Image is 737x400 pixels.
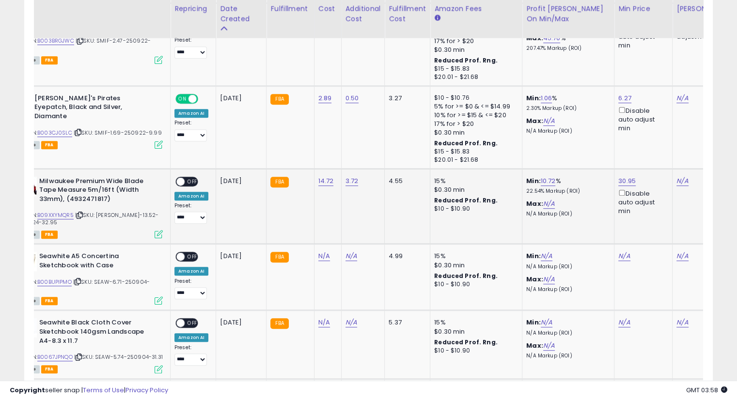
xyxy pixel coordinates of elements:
strong: Copyright [10,385,45,395]
div: Preset: [174,202,208,224]
div: $20.01 - $21.68 [434,73,515,81]
span: FBA [41,231,58,239]
span: | SKU: [PERSON_NAME]-13.52-250924-32.95 [17,211,159,226]
span: OFF [197,94,212,103]
p: 22.54% Markup (ROI) [526,188,607,195]
span: 2025-10-9 03:58 GMT [686,385,727,395]
div: Preset: [174,37,208,59]
a: B0067JPNQO [37,353,73,361]
a: Privacy Policy [125,385,168,395]
a: N/A [345,251,357,261]
div: $10 - $10.76 [434,94,515,102]
a: N/A [676,318,688,327]
div: Preset: [174,344,208,366]
a: Terms of Use [83,385,124,395]
p: N/A Markup (ROI) [526,286,607,293]
a: 45.70 [543,33,561,43]
b: Min: [526,251,541,261]
div: $0.30 min [434,46,515,54]
div: [DATE] [220,252,259,261]
span: FBA [41,365,58,373]
div: [DATE] [220,318,259,327]
div: 4.55 [389,177,423,185]
div: [DATE] [220,177,259,185]
div: 5% for >= $0 & <= $14.99 [434,102,515,111]
b: Seawhite A5 Concertina Sketchbook with Case [39,252,157,272]
span: FBA [41,297,58,305]
span: | SKU: SEAW-6.71-250904-36.16 [17,278,150,292]
div: 15% [434,252,515,261]
div: Amazon AI [174,192,208,200]
div: 15% [434,177,515,185]
div: [DATE] [220,94,259,103]
b: Reduced Prof. Rng. [434,196,498,204]
a: N/A [543,116,555,126]
a: B09XXYMQR5 [37,211,74,219]
span: FBA [41,56,58,64]
p: N/A Markup (ROI) [526,128,607,135]
a: N/A [676,176,688,186]
b: [PERSON_NAME]'s Pirates Eyepatch, Black and Silver, Diamante [34,94,152,123]
div: Disable auto adjust min [618,105,665,133]
small: FBA [270,94,288,105]
a: N/A [676,251,688,261]
b: Milwaukee Premium Wide Blade Tape Measure 5m/16ft (Width 33mm), (4932471817) [39,177,157,206]
div: Preset: [174,120,208,141]
div: ASIN: [17,177,163,238]
div: 5.37 [389,318,423,327]
span: OFF [185,319,200,327]
small: Amazon Fees. [434,14,440,23]
b: Reduced Prof. Rng. [434,139,498,147]
div: Disable auto adjust min [618,188,665,216]
b: Min: [526,176,541,185]
div: Min Price [618,4,668,14]
b: Max: [526,341,543,350]
a: 0.50 [345,93,359,103]
a: 30.95 [618,176,636,186]
div: $20.01 - $21.68 [434,156,515,164]
div: $0.30 min [434,185,515,194]
a: N/A [541,251,552,261]
div: $0.30 min [434,327,515,336]
small: FBA [270,177,288,187]
div: 10% for >= $15 & <= $20 [434,111,515,120]
a: N/A [318,251,330,261]
a: N/A [676,93,688,103]
a: N/A [543,199,555,209]
div: seller snap | | [10,386,168,395]
a: B003BRGJWC [37,37,74,45]
div: $10 - $10.90 [434,280,515,289]
div: % [526,34,607,52]
div: $15 - $15.83 [434,65,515,73]
a: N/A [618,251,630,261]
a: B003CJ0SLC [37,129,72,137]
p: 2.30% Markup (ROI) [526,105,607,112]
p: N/A Markup (ROI) [526,211,607,217]
span: | SKU: SMIF-1.69-250922-9.99 [74,129,162,137]
a: N/A [618,318,630,327]
a: N/A [543,341,555,351]
div: % [526,177,607,195]
div: Cost [318,4,337,14]
a: N/A [543,275,555,284]
div: Title [15,4,166,14]
span: OFF [185,177,200,185]
div: Date Created [220,4,262,24]
div: $0.30 min [434,261,515,270]
a: 3.72 [345,176,359,186]
b: Max: [526,116,543,125]
div: Amazon AI [174,333,208,342]
div: % [526,94,607,112]
div: Additional Cost [345,4,381,24]
b: Reduced Prof. Rng. [434,272,498,280]
p: N/A Markup (ROI) [526,353,607,359]
div: 3.27 [389,94,423,103]
a: 1.06 [541,93,552,103]
div: Amazon AI [174,109,208,118]
a: N/A [318,318,330,327]
div: Profit [PERSON_NAME] on Min/Max [526,4,610,24]
b: Reduced Prof. Rng. [434,338,498,346]
small: FBA [270,318,288,329]
a: N/A [345,318,357,327]
div: $10 - $10.90 [434,205,515,213]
